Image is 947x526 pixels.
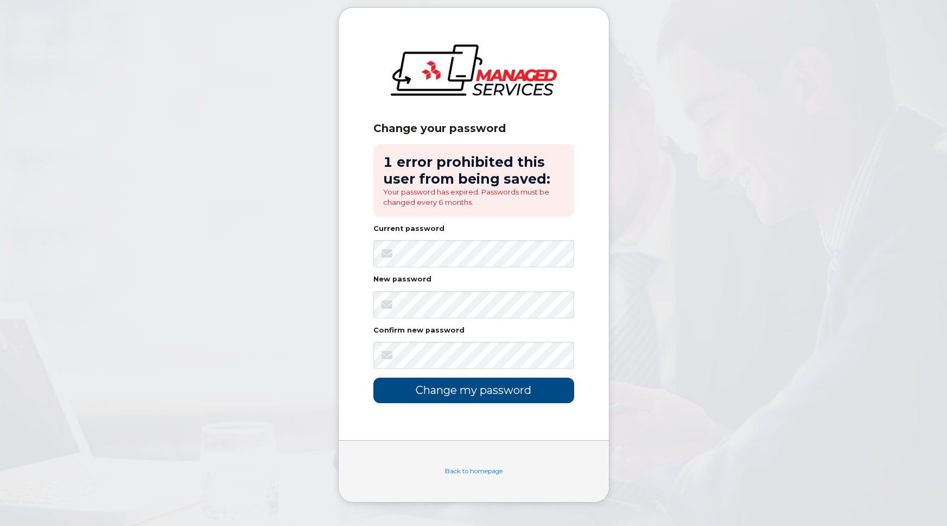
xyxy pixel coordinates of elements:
label: Confirm new password [373,327,465,334]
div: Change your password [373,122,574,135]
img: logo-large.png [391,45,557,96]
label: New password [373,276,431,283]
a: Back to homepage [445,467,503,475]
label: Current password [373,226,444,233]
h2: 1 error prohibited this user from being saved: [383,154,564,187]
input: Change my password [373,378,574,403]
li: Your password has expired. Passwords must be changed every 6 months. [383,187,564,207]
